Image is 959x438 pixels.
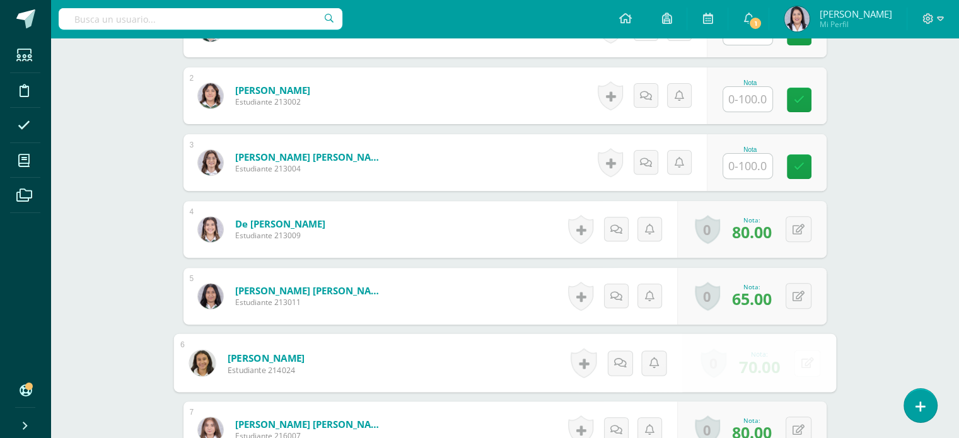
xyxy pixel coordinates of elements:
[732,416,772,425] div: Nota:
[819,8,892,20] span: [PERSON_NAME]
[695,282,720,311] a: 0
[732,288,772,309] span: 65.00
[198,83,223,108] img: 2f7ce9dcb46612078bcdbaa73c8b590e.png
[723,146,778,153] div: Nota
[748,16,762,30] span: 1
[235,96,310,107] span: Estudiante 213002
[739,355,780,377] span: 70.00
[59,8,342,30] input: Busca un usuario...
[700,349,726,378] a: 0
[732,221,772,243] span: 80.00
[819,19,892,30] span: Mi Perfil
[235,84,310,96] a: [PERSON_NAME]
[235,230,325,241] span: Estudiante 213009
[235,217,325,230] a: de [PERSON_NAME]
[198,217,223,242] img: b0ec1a1f2f20d83fce6183ecadb61fc2.png
[235,284,387,297] a: [PERSON_NAME] [PERSON_NAME]
[723,79,778,86] div: Nota
[732,282,772,291] div: Nota:
[784,6,810,32] img: f694820f4938eda63754dc7830486a17.png
[198,150,223,175] img: dccdceae497675274d59cadeff01fa7f.png
[723,154,772,178] input: 0-100.0
[235,151,387,163] a: [PERSON_NAME] [PERSON_NAME]
[198,284,223,309] img: ce4f15759383523c6362ed3abaa7df91.png
[227,364,305,376] span: Estudiante 214024
[227,351,305,364] a: [PERSON_NAME]
[695,215,720,244] a: 0
[235,297,387,308] span: Estudiante 213011
[235,418,387,430] a: [PERSON_NAME] [PERSON_NAME]
[235,163,387,174] span: Estudiante 213004
[723,87,772,112] input: 0-100.0
[732,216,772,224] div: Nota:
[739,349,780,358] div: Nota:
[189,350,215,376] img: c60824b8cfacba7b1b1594c9ac331b9b.png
